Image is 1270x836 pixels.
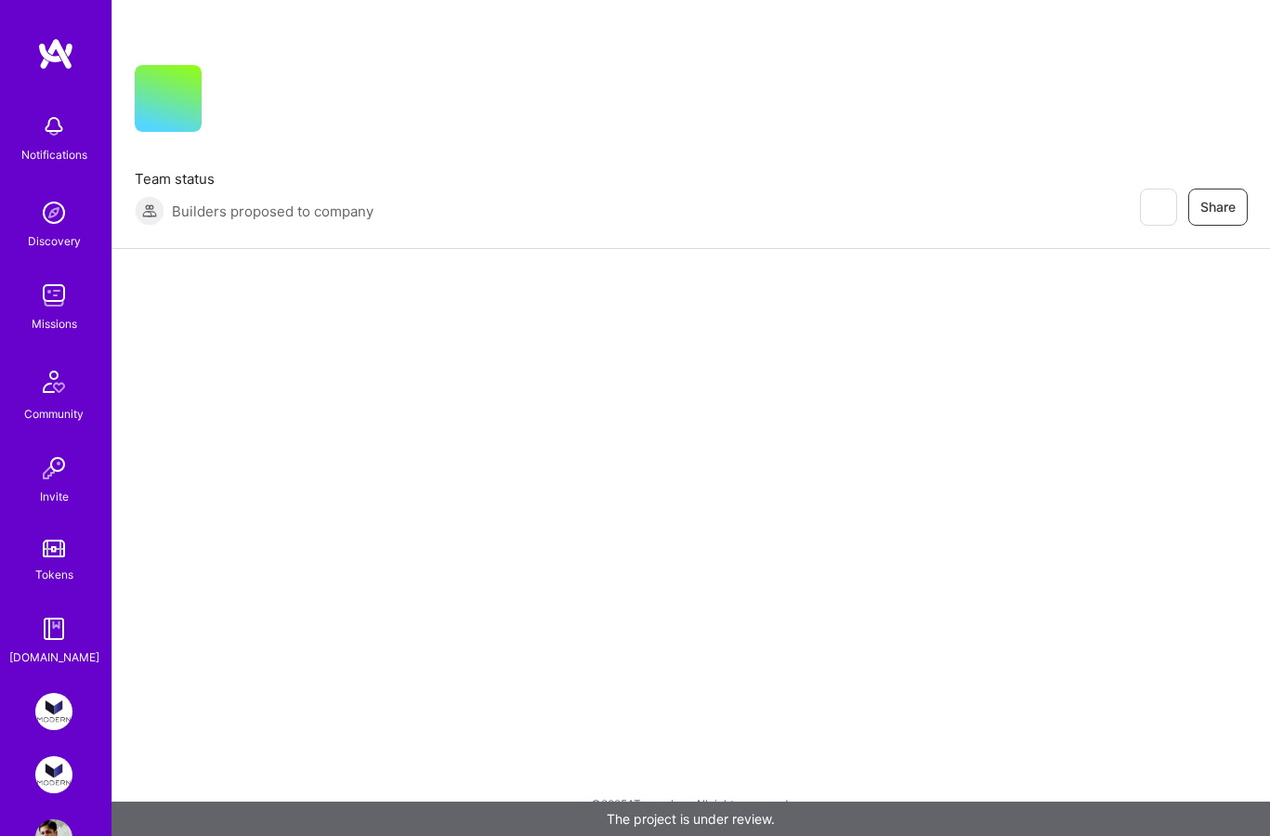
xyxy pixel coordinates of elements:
span: Share [1200,198,1236,216]
div: Discovery [28,231,81,251]
img: discovery [35,194,72,231]
div: Community [24,404,84,424]
img: Invite [35,450,72,487]
span: Team status [135,169,373,189]
div: Invite [40,487,69,506]
img: teamwork [35,277,72,314]
a: Modern Exec: Project Magic [31,756,77,793]
i: icon EyeClosed [1150,200,1165,215]
div: Tokens [35,565,73,584]
i: icon CompanyGray [224,95,239,110]
img: guide book [35,610,72,647]
span: Builders proposed to company [172,202,373,221]
img: Community [32,359,76,404]
img: Modern Exec: Team for Platform & AI Development [35,693,72,730]
div: [DOMAIN_NAME] [9,647,99,667]
img: Modern Exec: Project Magic [35,756,72,793]
img: logo [37,37,74,71]
div: Missions [32,314,77,333]
div: Notifications [21,145,87,164]
img: bell [35,108,72,145]
img: Builders proposed to company [135,196,164,226]
a: Modern Exec: Team for Platform & AI Development [31,693,77,730]
div: The project is under review. [111,802,1270,836]
img: tokens [43,540,65,557]
button: Share [1188,189,1248,226]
